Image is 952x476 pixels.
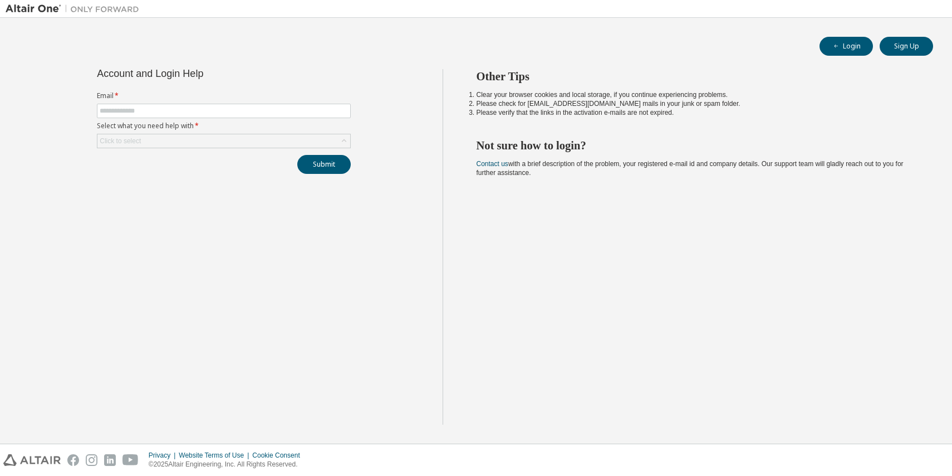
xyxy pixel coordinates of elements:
[297,155,351,174] button: Submit
[67,454,79,466] img: facebook.svg
[477,69,914,84] h2: Other Tips
[3,454,61,466] img: altair_logo.svg
[97,122,351,130] label: Select what you need help with
[477,99,914,108] li: Please check for [EMAIL_ADDRESS][DOMAIN_NAME] mails in your junk or spam folder.
[477,160,508,168] a: Contact us
[97,91,351,100] label: Email
[86,454,97,466] img: instagram.svg
[104,454,116,466] img: linkedin.svg
[252,451,306,460] div: Cookie Consent
[179,451,252,460] div: Website Terms of Use
[819,37,873,56] button: Login
[149,460,307,469] p: © 2025 Altair Engineering, Inc. All Rights Reserved.
[6,3,145,14] img: Altair One
[477,108,914,117] li: Please verify that the links in the activation e-mails are not expired.
[477,138,914,153] h2: Not sure how to login?
[97,134,350,148] div: Click to select
[149,451,179,460] div: Privacy
[97,69,300,78] div: Account and Login Help
[122,454,139,466] img: youtube.svg
[477,160,904,177] span: with a brief description of the problem, your registered e-mail id and company details. Our suppo...
[100,137,141,145] div: Click to select
[477,90,914,99] li: Clear your browser cookies and local storage, if you continue experiencing problems.
[880,37,933,56] button: Sign Up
